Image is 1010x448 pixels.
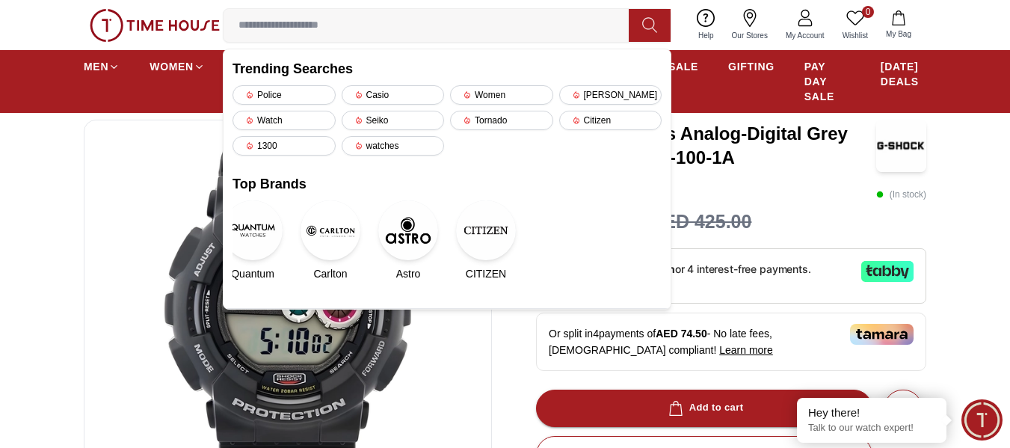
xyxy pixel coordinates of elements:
[378,200,438,260] img: Astro
[881,59,926,89] span: [DATE] DEALS
[233,85,336,105] div: Police
[656,328,706,340] span: AED 74.50
[850,324,914,345] img: Tamara
[388,200,428,281] a: AstroAstro
[804,59,851,104] span: PAY DAY SALE
[668,53,698,80] a: SALE
[456,200,516,260] img: CITIZEN
[90,9,220,42] img: ...
[233,200,273,281] a: QuantumQuantum
[233,136,336,156] div: 1300
[84,53,120,80] a: MEN
[559,85,662,105] div: [PERSON_NAME]
[313,266,347,281] span: Carlton
[233,58,662,79] h2: Trending Searches
[723,6,777,44] a: Our Stores
[466,200,506,281] a: CITIZENCITIZEN
[233,111,336,130] div: Watch
[466,266,506,281] span: CITIZEN
[231,266,274,281] span: Quantum
[837,30,874,41] span: Wishlist
[536,122,876,170] h3: G-SHOCK Men's Analog-Digital Grey Dial Watch - GD-100-1A
[650,208,751,236] h3: AED 425.00
[450,85,553,105] div: Women
[876,120,926,172] img: G-SHOCK Men's Analog-Digital Grey Dial Watch - GD-100-1A
[559,111,662,130] div: Citizen
[665,399,744,417] div: Add to cart
[150,53,205,80] a: WOMEN
[804,53,851,110] a: PAY DAY SALE
[961,399,1003,441] div: Chat Widget
[310,200,351,281] a: CarltonCarlton
[396,266,421,281] span: Astro
[233,174,662,194] h2: Top Brands
[342,85,445,105] div: Casio
[880,28,917,40] span: My Bag
[450,111,553,130] div: Tornado
[780,30,831,41] span: My Account
[536,313,926,371] div: Or split in 4 payments of - No late fees, [DEMOGRAPHIC_DATA] compliant!
[668,59,698,74] span: SALE
[862,6,874,18] span: 0
[689,6,723,44] a: Help
[834,6,877,44] a: 0Wishlist
[808,422,935,435] p: Talk to our watch expert!
[223,200,283,260] img: Quantum
[728,59,775,74] span: GIFTING
[877,7,920,43] button: My Bag
[808,405,935,420] div: Hey there!
[342,111,445,130] div: Seiko
[876,187,926,202] p: ( In stock )
[301,200,360,260] img: Carlton
[692,30,720,41] span: Help
[342,136,445,156] div: watches
[881,53,926,95] a: [DATE] DEALS
[719,344,773,356] span: Learn more
[726,30,774,41] span: Our Stores
[150,59,194,74] span: WOMEN
[728,53,775,80] a: GIFTING
[536,390,872,427] button: Add to cart
[84,59,108,74] span: MEN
